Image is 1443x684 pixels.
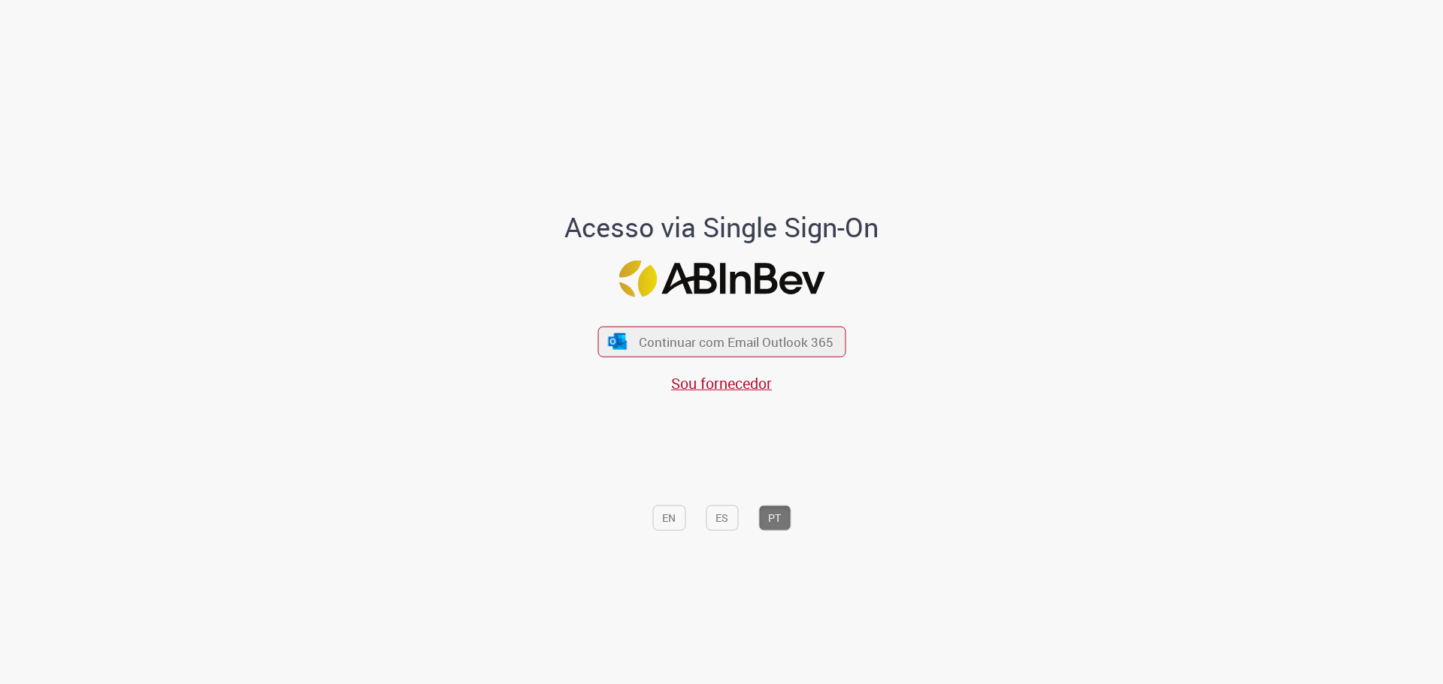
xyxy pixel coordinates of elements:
button: PT [758,505,791,530]
img: ícone Azure/Microsoft 360 [607,333,628,349]
button: ícone Azure/Microsoft 360 Continuar com Email Outlook 365 [597,326,846,357]
button: ES [706,505,738,530]
a: Sou fornecedor [671,373,772,393]
span: Continuar com Email Outlook 365 [639,333,833,351]
h1: Acesso via Single Sign-On [513,212,930,243]
img: Logo ABInBev [619,260,824,297]
button: EN [652,505,685,530]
